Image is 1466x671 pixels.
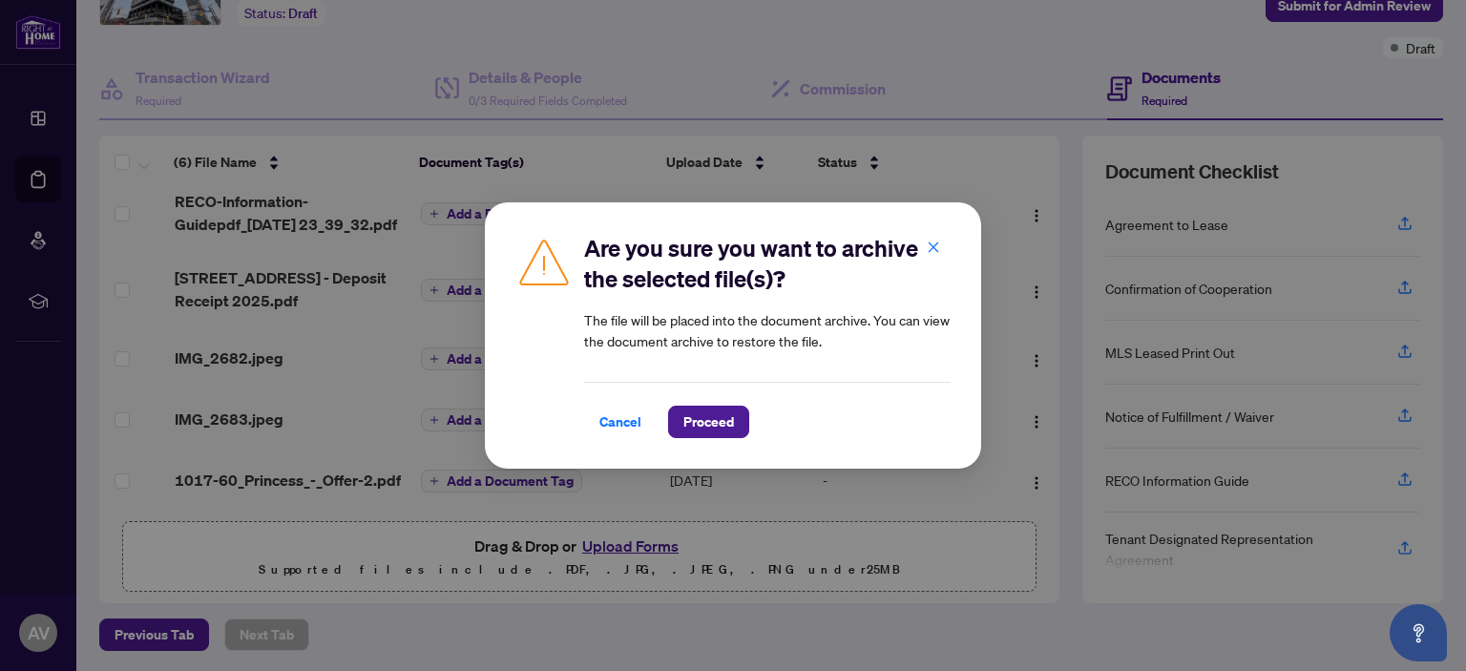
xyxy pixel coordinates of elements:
[683,407,734,437] span: Proceed
[599,407,641,437] span: Cancel
[584,406,657,438] button: Cancel
[515,233,573,290] img: Caution Icon
[927,241,940,254] span: close
[584,233,951,294] h2: Are you sure you want to archive the selected file(s)?
[584,309,951,351] article: The file will be placed into the document archive. You can view the document archive to restore t...
[1390,604,1447,661] button: Open asap
[668,406,749,438] button: Proceed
